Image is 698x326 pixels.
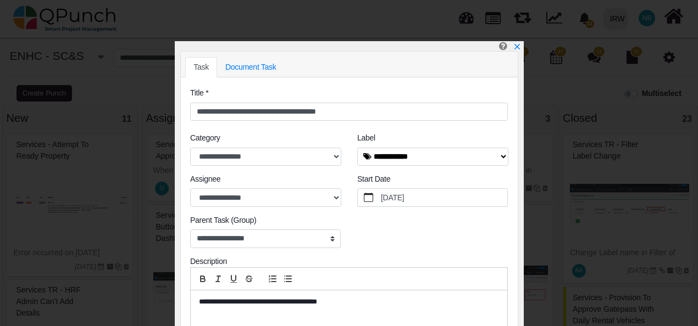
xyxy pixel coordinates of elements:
label: [DATE] [379,189,508,206]
label: Title * [190,87,208,99]
legend: Parent Task (Group) [190,215,341,229]
legend: Start Date [357,173,508,188]
svg: x [513,43,521,50]
legend: Category [190,132,341,147]
a: x [513,42,521,51]
legend: Label [357,132,508,147]
button: calendar [358,189,379,206]
a: Document Task [217,57,285,77]
svg: calendar [364,193,374,203]
legend: Assignee [190,173,341,188]
i: Create Punch [499,41,507,50]
div: Description [190,256,508,267]
a: Task [185,57,217,77]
